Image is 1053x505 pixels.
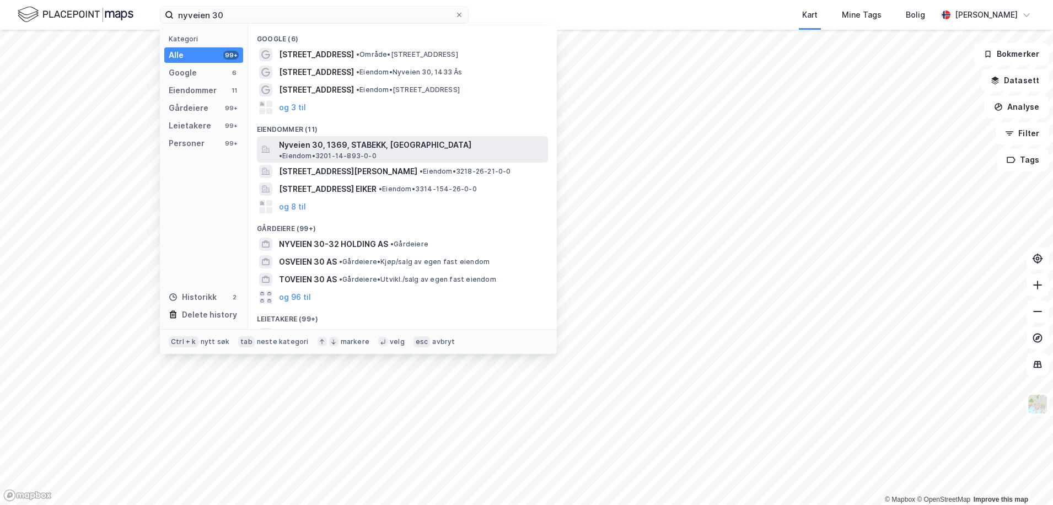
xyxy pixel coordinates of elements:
[169,119,211,132] div: Leietakere
[339,275,496,284] span: Gårdeiere • Utvikl./salg av egen fast eiendom
[802,8,818,22] div: Kart
[279,138,471,152] span: Nyveien 30, 1369, STABEKK, [GEOGRAPHIC_DATA]
[169,137,205,150] div: Personer
[201,337,230,346] div: nytt søk
[420,167,511,176] span: Eiendom • 3218-26-21-0-0
[1027,394,1048,415] img: Z
[279,66,354,79] span: [STREET_ADDRESS]
[341,337,369,346] div: markere
[356,85,359,94] span: •
[420,167,423,175] span: •
[998,452,1053,505] iframe: Chat Widget
[356,68,463,77] span: Eiendom • Nyveien 30, 1433 Ås
[917,496,970,503] a: OpenStreetMap
[169,35,243,43] div: Kategori
[885,496,915,503] a: Mapbox
[169,84,217,97] div: Eiendommer
[169,49,184,62] div: Alle
[279,48,354,61] span: [STREET_ADDRESS]
[169,291,217,304] div: Historikk
[279,83,354,96] span: [STREET_ADDRESS]
[230,86,239,95] div: 11
[339,257,342,266] span: •
[279,152,377,160] span: Eiendom • 3201-14-893-0-0
[955,8,1018,22] div: [PERSON_NAME]
[248,306,557,326] div: Leietakere (99+)
[356,50,359,58] span: •
[279,182,377,196] span: [STREET_ADDRESS] EIKER
[339,275,342,283] span: •
[390,240,394,248] span: •
[432,337,455,346] div: avbryt
[997,149,1049,171] button: Tags
[279,165,417,178] span: [STREET_ADDRESS][PERSON_NAME]
[223,51,239,60] div: 99+
[230,293,239,302] div: 2
[248,216,557,235] div: Gårdeiere (99+)
[279,101,306,114] button: og 3 til
[974,496,1028,503] a: Improve this map
[985,96,1049,118] button: Analyse
[223,104,239,112] div: 99+
[339,257,490,266] span: Gårdeiere • Kjøp/salg av egen fast eiendom
[3,489,52,502] a: Mapbox homepage
[413,336,431,347] div: esc
[279,291,311,304] button: og 96 til
[248,26,557,46] div: Google (6)
[390,337,405,346] div: velg
[230,68,239,77] div: 6
[223,139,239,148] div: 99+
[356,68,359,76] span: •
[279,152,282,160] span: •
[842,8,882,22] div: Mine Tags
[379,185,382,193] span: •
[169,101,208,115] div: Gårdeiere
[169,66,197,79] div: Google
[223,121,239,130] div: 99+
[238,336,255,347] div: tab
[279,328,388,341] span: NYVEIEN 30-32 HOLDING AS
[279,238,388,251] span: NYVEIEN 30-32 HOLDING AS
[974,43,1049,65] button: Bokmerker
[169,336,198,347] div: Ctrl + k
[390,240,428,249] span: Gårdeiere
[279,273,337,286] span: TOVEIEN 30 AS
[996,122,1049,144] button: Filter
[174,7,455,23] input: Søk på adresse, matrikkel, gårdeiere, leietakere eller personer
[356,50,458,59] span: Område • [STREET_ADDRESS]
[279,255,337,268] span: OSVEIEN 30 AS
[248,116,557,136] div: Eiendommer (11)
[18,5,133,24] img: logo.f888ab2527a4732fd821a326f86c7f29.svg
[182,308,237,321] div: Delete history
[279,200,306,213] button: og 8 til
[906,8,925,22] div: Bolig
[356,85,460,94] span: Eiendom • [STREET_ADDRESS]
[379,185,477,194] span: Eiendom • 3314-154-26-0-0
[257,337,309,346] div: neste kategori
[981,69,1049,92] button: Datasett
